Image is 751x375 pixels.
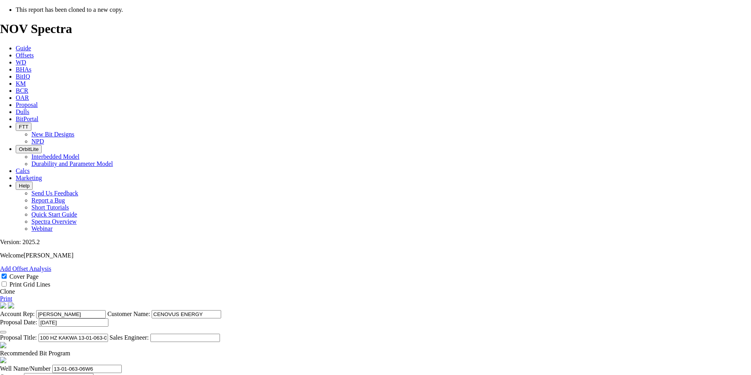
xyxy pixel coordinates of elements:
[16,6,123,13] span: This report has been cloned to a new copy.
[31,211,77,218] a: Quick Start Guide
[19,183,29,189] span: Help
[16,175,42,181] a: Marketing
[31,204,69,211] a: Short Tutorials
[31,190,78,197] a: Send Us Feedback
[8,302,14,309] img: cover-graphic.e5199e77.png
[16,94,29,101] a: OAR
[16,80,26,87] a: KM
[31,225,53,232] a: Webinar
[31,160,113,167] a: Durability and Parameter Model
[16,167,30,174] a: Calcs
[16,45,31,51] a: Guide
[24,252,73,259] span: [PERSON_NAME]
[16,101,38,108] a: Proposal
[16,73,30,80] a: BitIQ
[9,281,50,288] label: Print Grid Lines
[31,138,44,145] a: NPD
[31,197,65,204] a: Report a Bug
[16,87,28,94] a: BCR
[16,116,38,122] a: BitPortal
[16,123,31,131] button: FTT
[16,52,34,59] a: Offsets
[16,182,33,190] button: Help
[16,59,26,66] a: WD
[31,153,79,160] a: Interbedded Model
[19,124,28,130] span: FTT
[31,131,74,138] a: New Bit Designs
[107,311,150,317] label: Customer Name:
[9,273,38,280] label: Cover Page
[16,66,31,73] a: BHAs
[110,334,149,341] label: Sales Engineer:
[16,145,42,153] button: OrbitLite
[19,146,38,152] span: OrbitLite
[16,108,29,115] a: Dulls
[31,218,77,225] a: Spectra Overview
